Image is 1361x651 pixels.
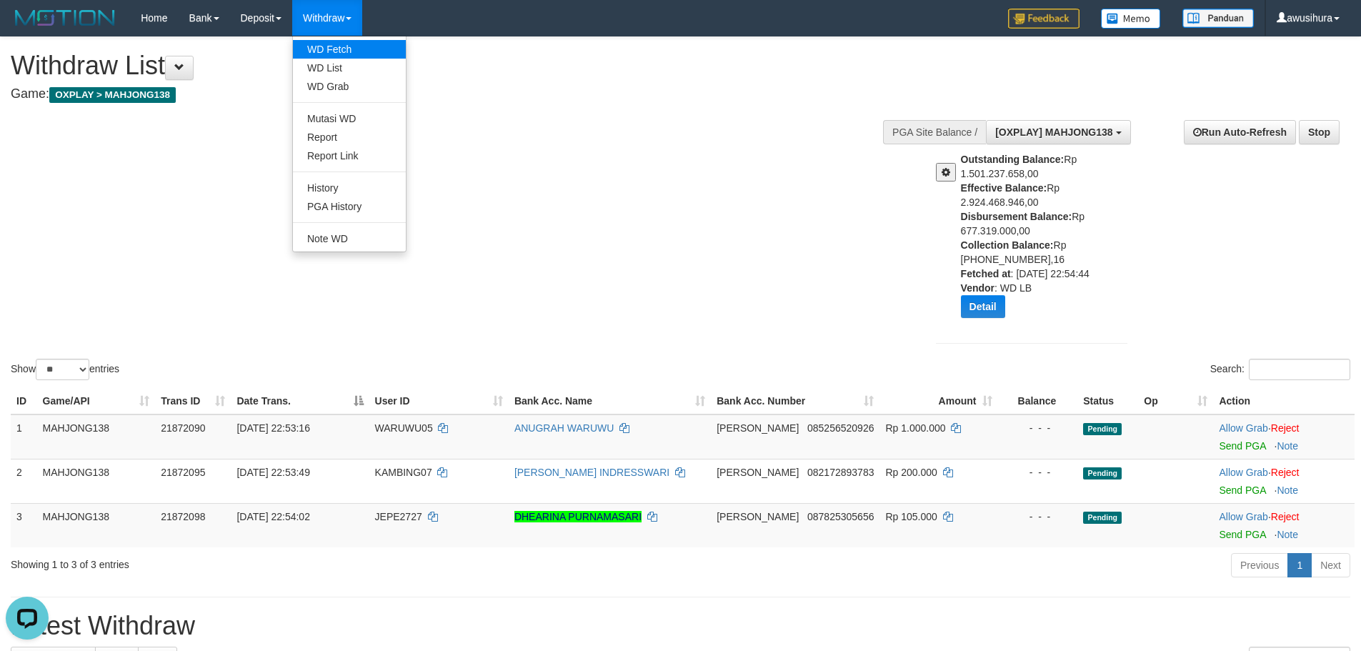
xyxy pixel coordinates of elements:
[986,120,1130,144] button: [OXPLAY] MAHJONG138
[717,467,799,478] span: [PERSON_NAME]
[1299,120,1340,144] a: Stop
[1219,422,1270,434] span: ·
[1311,553,1350,577] a: Next
[961,211,1072,222] b: Disbursement Balance:
[509,388,711,414] th: Bank Acc. Name: activate to sort column ascending
[161,511,205,522] span: 21872098
[961,239,1054,251] b: Collection Balance:
[807,467,874,478] span: Copy 082172893783 to clipboard
[1210,359,1350,380] label: Search:
[1004,421,1072,435] div: - - -
[1083,512,1122,524] span: Pending
[1277,440,1298,452] a: Note
[961,154,1065,165] b: Outstanding Balance:
[155,388,231,414] th: Trans ID: activate to sort column ascending
[1182,9,1254,28] img: panduan.png
[293,40,406,59] a: WD Fetch
[36,359,89,380] select: Showentries
[717,511,799,522] span: [PERSON_NAME]
[1271,422,1300,434] a: Reject
[1083,423,1122,435] span: Pending
[293,59,406,77] a: WD List
[514,511,642,522] a: DHEARINA PURNAMASARI
[1008,9,1080,29] img: Feedback.jpg
[807,511,874,522] span: Copy 087825305656 to clipboard
[11,552,557,572] div: Showing 1 to 3 of 3 entries
[1219,422,1267,434] a: Allow Grab
[961,295,1005,318] button: Detail
[1138,388,1213,414] th: Op: activate to sort column ascending
[11,87,893,101] h4: Game:
[885,511,937,522] span: Rp 105.000
[1213,414,1355,459] td: ·
[1249,359,1350,380] input: Search:
[375,511,422,522] span: JEPE2727
[1219,467,1267,478] a: Allow Grab
[236,467,309,478] span: [DATE] 22:53:49
[11,359,119,380] label: Show entries
[885,467,937,478] span: Rp 200.000
[1271,467,1300,478] a: Reject
[293,77,406,96] a: WD Grab
[1231,553,1288,577] a: Previous
[375,467,432,478] span: KAMBING07
[11,503,37,547] td: 3
[961,152,1138,329] div: Rp 1.501.237.658,00 Rp 2.924.468.946,00 Rp 677.319.000,00 Rp [PHONE_NUMBER],16 : [DATE] 22:54:44 ...
[1219,529,1265,540] a: Send PGA
[11,51,893,80] h1: Withdraw List
[717,422,799,434] span: [PERSON_NAME]
[995,126,1112,138] span: [OXPLAY] MAHJONG138
[11,612,1350,640] h1: Latest Withdraw
[961,282,994,294] b: Vendor
[883,120,986,144] div: PGA Site Balance /
[1219,511,1270,522] span: ·
[1004,465,1072,479] div: - - -
[11,388,37,414] th: ID
[1271,511,1300,522] a: Reject
[37,503,156,547] td: MAHJONG138
[711,388,879,414] th: Bank Acc. Number: activate to sort column ascending
[11,459,37,503] td: 2
[11,7,119,29] img: MOTION_logo.png
[293,146,406,165] a: Report Link
[1213,459,1355,503] td: ·
[11,414,37,459] td: 1
[1213,388,1355,414] th: Action
[375,422,433,434] span: WARUWU05
[1004,510,1072,524] div: - - -
[885,422,945,434] span: Rp 1.000.000
[1277,529,1298,540] a: Note
[1219,511,1267,522] a: Allow Grab
[293,128,406,146] a: Report
[961,268,1011,279] b: Fetched at
[1287,553,1312,577] a: 1
[1277,484,1298,496] a: Note
[161,422,205,434] span: 21872090
[1213,503,1355,547] td: ·
[1101,9,1161,29] img: Button%20Memo.svg
[879,388,997,414] th: Amount: activate to sort column ascending
[161,467,205,478] span: 21872095
[236,422,309,434] span: [DATE] 22:53:16
[1083,467,1122,479] span: Pending
[1077,388,1138,414] th: Status
[1219,484,1265,496] a: Send PGA
[37,414,156,459] td: MAHJONG138
[961,182,1047,194] b: Effective Balance:
[1184,120,1296,144] a: Run Auto-Refresh
[37,459,156,503] td: MAHJONG138
[514,467,669,478] a: [PERSON_NAME] INDRESSWARI
[369,388,509,414] th: User ID: activate to sort column ascending
[293,229,406,248] a: Note WD
[49,87,176,103] span: OXPLAY > MAHJONG138
[514,422,614,434] a: ANUGRAH WARUWU
[6,6,49,49] button: Open LiveChat chat widget
[293,179,406,197] a: History
[1219,467,1270,478] span: ·
[37,388,156,414] th: Game/API: activate to sort column ascending
[236,511,309,522] span: [DATE] 22:54:02
[998,388,1078,414] th: Balance
[231,388,369,414] th: Date Trans.: activate to sort column descending
[293,109,406,128] a: Mutasi WD
[807,422,874,434] span: Copy 085256520926 to clipboard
